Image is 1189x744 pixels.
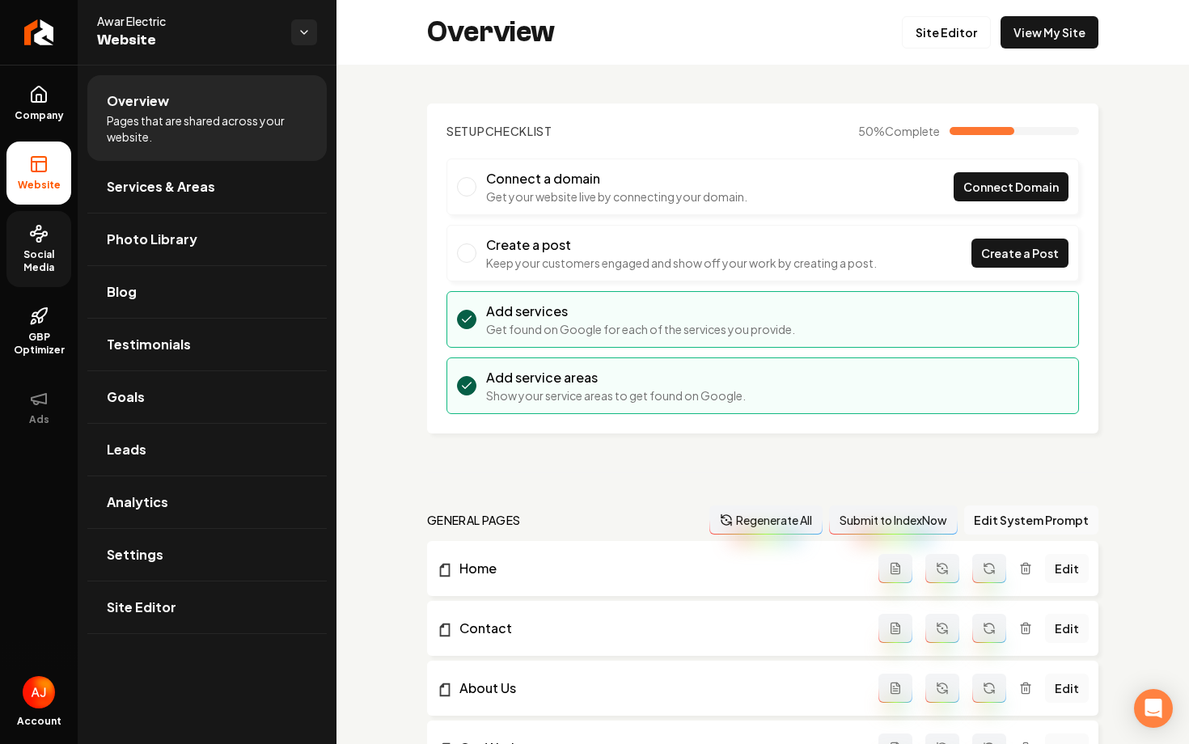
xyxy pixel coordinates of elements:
a: Settings [87,529,327,581]
p: Keep your customers engaged and show off your work by creating a post. [486,255,877,271]
button: Ads [6,376,71,439]
a: Services & Areas [87,161,327,213]
button: Edit System Prompt [964,505,1098,535]
span: Website [97,29,278,52]
a: Testimonials [87,319,327,370]
span: Complete [885,124,940,138]
a: Edit [1045,614,1089,643]
a: Company [6,72,71,135]
h3: Add services [486,302,795,321]
a: Contact [437,619,878,638]
span: Services & Areas [107,177,215,197]
h2: general pages [427,512,521,528]
p: Get found on Google for each of the services you provide. [486,321,795,337]
span: Connect Domain [963,179,1059,196]
span: 50 % [858,123,940,139]
span: Social Media [6,248,71,274]
a: View My Site [1001,16,1098,49]
a: Site Editor [87,581,327,633]
span: Awar Electric [97,13,278,29]
a: Edit [1045,674,1089,703]
span: Setup [446,124,485,138]
a: GBP Optimizer [6,294,71,370]
span: Account [17,715,61,728]
a: Goals [87,371,327,423]
p: Get your website live by connecting your domain. [486,188,747,205]
h3: Add service areas [486,368,746,387]
span: Analytics [107,492,168,512]
span: Company [8,109,70,122]
a: Connect Domain [954,172,1068,201]
span: Pages that are shared across your website. [107,112,307,145]
span: Blog [107,282,137,302]
span: GBP Optimizer [6,331,71,357]
span: Ads [23,413,56,426]
h2: Overview [427,16,555,49]
a: Photo Library [87,213,327,265]
a: Edit [1045,554,1089,583]
button: Add admin page prompt [878,674,912,703]
a: Blog [87,266,327,318]
span: Website [11,179,67,192]
span: Testimonials [107,335,191,354]
span: Photo Library [107,230,197,249]
a: Create a Post [971,239,1068,268]
a: Home [437,559,878,578]
div: Open Intercom Messenger [1134,689,1173,728]
span: Leads [107,440,146,459]
button: Add admin page prompt [878,554,912,583]
span: Overview [107,91,169,111]
a: Analytics [87,476,327,528]
h2: Checklist [446,123,552,139]
p: Show your service areas to get found on Google. [486,387,746,404]
h3: Create a post [486,235,877,255]
a: Leads [87,424,327,476]
span: Create a Post [981,245,1059,262]
span: Settings [107,545,163,564]
a: Site Editor [902,16,991,49]
img: Rebolt Logo [24,19,54,45]
button: Submit to IndexNow [829,505,958,535]
button: Open user button [23,676,55,708]
button: Regenerate All [709,505,823,535]
a: About Us [437,678,878,698]
a: Social Media [6,211,71,287]
span: Goals [107,387,145,407]
button: Add admin page prompt [878,614,912,643]
img: Austin Jellison [23,676,55,708]
h3: Connect a domain [486,169,747,188]
span: Site Editor [107,598,176,617]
